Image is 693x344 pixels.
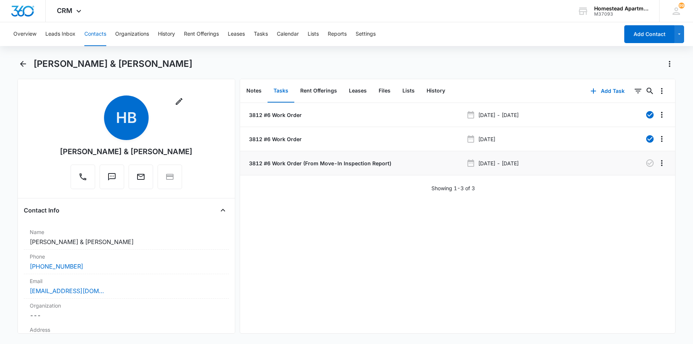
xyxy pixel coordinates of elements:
div: notifications count [679,3,684,9]
button: Lists [396,79,421,103]
a: 3812 #6 Work Order (From Move-In Inspection Report) [247,159,391,167]
button: Email [129,165,153,189]
label: Address [30,326,223,334]
div: Phone[PHONE_NUMBER] [24,250,229,274]
button: Text [100,165,124,189]
button: Overflow Menu [656,109,668,121]
button: Actions [664,58,676,70]
label: Name [30,228,223,236]
button: Call [71,165,95,189]
div: Email[EMAIL_ADDRESS][DOMAIN_NAME] [24,274,229,299]
button: Files [373,79,396,103]
span: HB [104,95,149,140]
button: Contacts [84,22,106,46]
button: Search... [644,85,656,97]
button: Overflow Menu [656,133,668,145]
button: History [421,79,451,103]
span: 99 [679,3,684,9]
button: Leases [343,79,373,103]
button: History [158,22,175,46]
button: Overview [13,22,36,46]
div: Name[PERSON_NAME] & [PERSON_NAME] [24,225,229,250]
a: 3812 #6 Work Order [247,135,302,143]
button: Tasks [268,79,294,103]
a: 3812 #6 Work Order [247,111,302,119]
button: Leases [228,22,245,46]
h4: Contact Info [24,206,59,215]
button: Add Contact [624,25,674,43]
div: Organization--- [24,299,229,323]
button: Leads Inbox [45,22,75,46]
p: [DATE] - [DATE] [478,111,519,119]
button: Rent Offerings [184,22,219,46]
a: [EMAIL_ADDRESS][DOMAIN_NAME] [30,286,104,295]
a: Call [71,176,95,182]
button: Organizations [115,22,149,46]
div: account id [594,12,648,17]
button: Reports [328,22,347,46]
p: Showing 1-3 of 3 [431,184,475,192]
span: CRM [57,7,72,14]
button: Tasks [254,22,268,46]
button: Add Task [583,82,632,100]
a: [PHONE_NUMBER] [30,262,83,271]
p: [DATE] [478,135,495,143]
button: Notes [240,79,268,103]
a: Email [129,176,153,182]
div: account name [594,6,648,12]
button: Rent Offerings [294,79,343,103]
button: Filters [632,85,644,97]
h1: [PERSON_NAME] & [PERSON_NAME] [33,58,192,69]
label: Phone [30,253,223,260]
div: [PERSON_NAME] & [PERSON_NAME] [60,146,192,157]
button: Lists [308,22,319,46]
dd: [PERSON_NAME] & [PERSON_NAME] [30,237,223,246]
a: Text [100,176,124,182]
button: Back [17,58,29,70]
button: Overflow Menu [656,85,668,97]
button: Overflow Menu [656,157,668,169]
dd: --- [30,311,223,320]
button: Calendar [277,22,299,46]
label: Email [30,277,223,285]
label: Organization [30,302,223,309]
button: Close [217,204,229,216]
button: Settings [356,22,376,46]
p: [DATE] - [DATE] [478,159,519,167]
